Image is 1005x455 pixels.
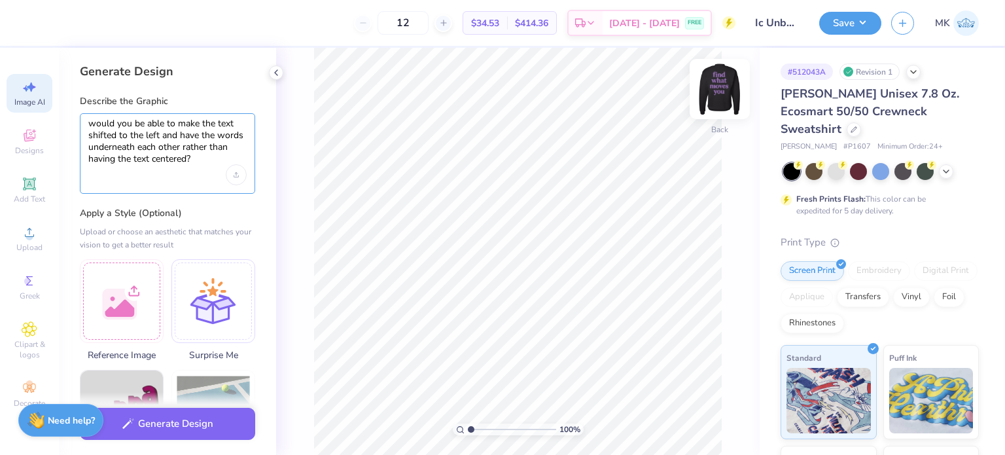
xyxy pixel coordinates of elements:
img: Text-Based [80,371,163,453]
span: Puff Ink [889,351,917,365]
div: Digital Print [914,261,978,281]
div: Transfers [837,287,889,307]
span: Clipart & logos [7,339,52,360]
div: Generate Design [80,64,255,79]
img: Back [694,63,746,115]
span: # P1607 [843,141,871,153]
span: FREE [688,18,701,27]
img: Puff Ink [889,368,974,433]
div: Upload image [226,164,247,185]
span: Reference Image [80,348,164,362]
img: Photorealistic [172,371,255,453]
span: [DATE] - [DATE] [609,16,680,30]
span: Decorate [14,398,45,409]
strong: Fresh Prints Flash: [796,194,866,204]
div: # 512043A [781,64,833,80]
span: $414.36 [515,16,548,30]
span: Surprise Me [171,348,255,362]
span: Image AI [14,97,45,107]
div: Screen Print [781,261,844,281]
textarea: would you be able to make the text shifted to the left and have the words underneath each other r... [88,118,247,165]
div: Revision 1 [839,64,900,80]
span: Standard [786,351,821,365]
span: [PERSON_NAME] [781,141,837,153]
span: $34.53 [471,16,499,30]
span: Minimum Order: 24 + [877,141,943,153]
button: Save [819,12,881,35]
div: This color can be expedited for 5 day delivery. [796,193,957,217]
label: Apply a Style (Optional) [80,207,255,220]
div: Upload or choose an aesthetic that matches your vision to get a better result [80,225,255,251]
input: – – [378,11,429,35]
div: Foil [934,287,964,307]
span: [PERSON_NAME] Unisex 7.8 Oz. Ecosmart 50/50 Crewneck Sweatshirt [781,86,959,137]
label: Describe the Graphic [80,95,255,108]
a: MK [935,10,979,36]
div: Back [711,124,728,136]
strong: Need help? [48,414,95,427]
input: Untitled Design [745,10,809,36]
span: Add Text [14,194,45,204]
span: Greek [20,291,40,301]
div: Embroidery [848,261,910,281]
div: Rhinestones [781,314,844,333]
span: Upload [16,242,43,253]
img: Muskan Kumari [953,10,979,36]
div: Vinyl [893,287,930,307]
button: Generate Design [80,408,255,440]
span: 100 % [559,424,580,435]
div: Applique [781,287,833,307]
div: Print Type [781,235,979,250]
img: Standard [786,368,871,433]
span: Designs [15,145,44,156]
span: MK [935,16,950,31]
